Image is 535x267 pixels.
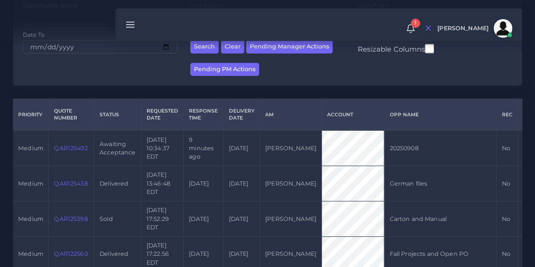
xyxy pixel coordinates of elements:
[18,145,43,152] span: medium
[141,166,183,201] td: [DATE] 13:46:48 EDT
[223,201,260,237] td: [DATE]
[433,19,515,38] a: [PERSON_NAME]avatar
[54,145,87,152] a: QAR125492
[184,130,223,166] td: 9 minutes ago
[496,99,518,131] th: REC
[437,26,488,32] span: [PERSON_NAME]
[184,201,223,237] td: [DATE]
[184,166,223,201] td: [DATE]
[402,24,419,33] a: 1
[94,166,141,201] td: Delivered
[13,99,49,131] th: Priority
[496,130,518,166] td: No
[494,19,512,38] img: avatar
[260,99,321,131] th: AM
[54,215,87,222] a: QAR125398
[260,130,321,166] td: [PERSON_NAME]
[18,250,43,257] span: medium
[384,130,496,166] td: 20250908
[384,99,496,131] th: Opp Name
[54,250,87,257] a: QAR122560
[94,201,141,237] td: Sold
[94,130,141,166] td: Awaiting Acceptance
[223,130,260,166] td: [DATE]
[384,201,496,237] td: Carton and Manual
[49,99,94,131] th: Quote Number
[223,99,260,131] th: Delivery Date
[141,99,183,131] th: Requested Date
[223,166,260,201] td: [DATE]
[384,166,496,201] td: German files
[321,99,384,131] th: Account
[18,215,43,222] span: medium
[425,43,434,54] input: Resizable Columns
[141,201,183,237] td: [DATE] 17:52:29 EDT
[18,180,43,187] span: medium
[184,99,223,131] th: Response Time
[358,43,434,54] label: Resizable Columns
[260,201,321,237] td: [PERSON_NAME]
[94,99,141,131] th: Status
[260,166,321,201] td: [PERSON_NAME]
[496,166,518,201] td: No
[141,130,183,166] td: [DATE] 10:34:37 EDT
[411,19,420,28] span: 1
[190,63,259,76] button: Pending PM Actions
[54,180,87,187] a: QAR125438
[496,201,518,237] td: No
